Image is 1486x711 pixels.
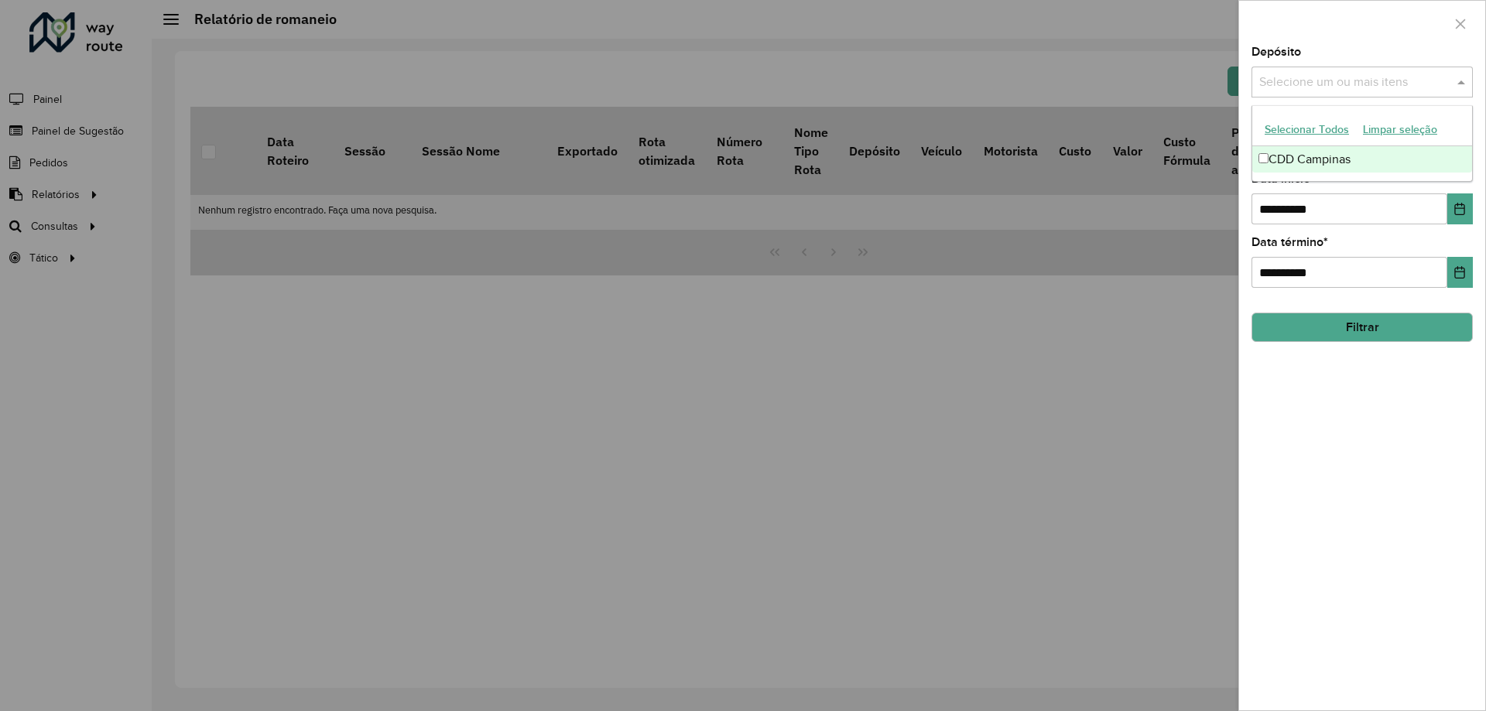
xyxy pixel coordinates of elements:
[1356,118,1444,142] button: Limpar seleção
[1447,257,1473,288] button: Choose Date
[1252,146,1472,173] div: CDD Campinas
[1447,193,1473,224] button: Choose Date
[1251,105,1473,182] ng-dropdown-panel: Options list
[1251,313,1473,342] button: Filtrar
[1258,118,1356,142] button: Selecionar Todos
[1251,233,1328,251] label: Data término
[1251,43,1301,61] label: Depósito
